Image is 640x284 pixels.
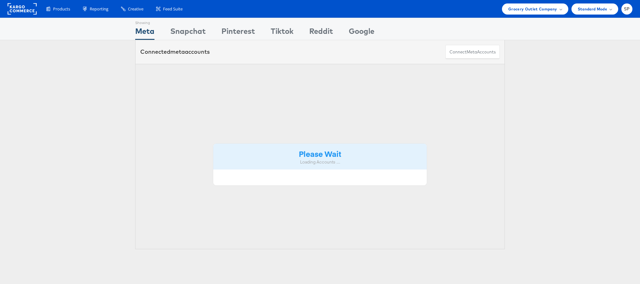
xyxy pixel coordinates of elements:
[508,6,557,12] span: Grocery Outlet Company
[309,26,333,40] div: Reddit
[349,26,374,40] div: Google
[135,18,154,26] div: Showing
[578,6,607,12] span: Standard Mode
[624,7,630,11] span: SP
[299,148,341,159] strong: Please Wait
[170,26,206,40] div: Snapchat
[128,6,143,12] span: Creative
[163,6,183,12] span: Feed Suite
[271,26,293,40] div: Tiktok
[170,48,185,55] span: meta
[467,49,477,55] span: meta
[445,45,500,59] button: ConnectmetaAccounts
[140,48,210,56] div: Connected accounts
[53,6,70,12] span: Products
[218,159,422,165] div: Loading Accounts ....
[90,6,108,12] span: Reporting
[221,26,255,40] div: Pinterest
[135,26,154,40] div: Meta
